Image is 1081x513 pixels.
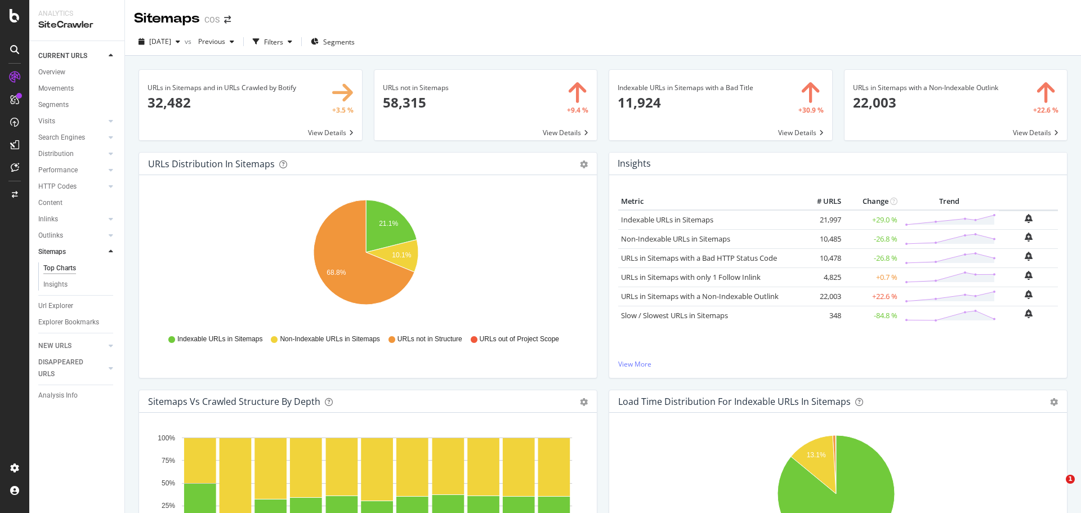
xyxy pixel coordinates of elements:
text: 25% [162,502,175,510]
a: Overview [38,66,117,78]
div: COS [204,14,220,25]
div: Top Charts [43,262,76,274]
a: Slow / Slowest URLs in Sitemaps [621,310,728,320]
span: 1 [1066,475,1075,484]
a: Performance [38,164,105,176]
div: Content [38,197,62,209]
th: # URLS [799,193,844,210]
a: Indexable URLs in Sitemaps [621,215,713,225]
span: 2025 Sep. 6th [149,37,171,46]
text: 50% [162,479,175,487]
div: gear [1050,398,1058,406]
td: -26.8 % [844,248,900,267]
span: vs [185,37,194,46]
span: URLs out of Project Scope [480,334,559,344]
span: Non-Indexable URLs in Sitemaps [280,334,379,344]
div: SiteCrawler [38,19,115,32]
div: gear [580,160,588,168]
a: Content [38,197,117,209]
a: URLs in Sitemaps with a Non-Indexable Outlink [621,291,779,301]
div: Segments [38,99,69,111]
div: Load Time Distribution for Indexable URLs in Sitemaps [618,396,851,407]
div: Inlinks [38,213,58,225]
a: URLs in Sitemaps with only 1 Follow Inlink [621,272,761,282]
button: Filters [248,33,297,51]
div: CURRENT URLS [38,50,87,62]
div: Url Explorer [38,300,73,312]
div: Insights [43,279,68,291]
td: 4,825 [799,267,844,287]
a: NEW URLS [38,340,105,352]
div: Overview [38,66,65,78]
button: Previous [194,33,239,51]
span: Segments [323,37,355,47]
th: Trend [900,193,999,210]
div: arrow-right-arrow-left [224,16,231,24]
div: NEW URLS [38,340,72,352]
a: Outlinks [38,230,105,242]
td: +29.0 % [844,210,900,230]
td: -84.8 % [844,306,900,325]
text: 13.1% [807,451,826,459]
th: Metric [618,193,799,210]
button: [DATE] [134,33,185,51]
td: +0.7 % [844,267,900,287]
a: Search Engines [38,132,105,144]
a: Url Explorer [38,300,117,312]
div: Sitemaps [38,246,66,258]
text: 10.1% [392,251,411,259]
div: bell-plus [1025,271,1033,280]
a: Non-Indexable URLs in Sitemaps [621,234,730,244]
text: 100% [158,434,175,442]
a: Segments [38,99,117,111]
a: Visits [38,115,105,127]
text: 21.1% [379,220,398,227]
text: 75% [162,457,175,465]
div: bell-plus [1025,290,1033,299]
a: Explorer Bookmarks [38,316,117,328]
a: Top Charts [43,262,117,274]
div: Distribution [38,148,74,160]
a: CURRENT URLS [38,50,105,62]
th: Change [844,193,900,210]
td: 10,478 [799,248,844,267]
td: 10,485 [799,229,844,248]
a: DISAPPEARED URLS [38,356,105,380]
td: -26.8 % [844,229,900,248]
text: 68.8% [327,269,346,276]
div: Performance [38,164,78,176]
td: 348 [799,306,844,325]
a: Analysis Info [38,390,117,402]
div: bell-plus [1025,309,1033,318]
a: Sitemaps [38,246,105,258]
span: Previous [194,37,225,46]
a: Distribution [38,148,105,160]
div: Outlinks [38,230,63,242]
div: Analytics [38,9,115,19]
a: View More [618,359,1058,369]
div: Search Engines [38,132,85,144]
td: 21,997 [799,210,844,230]
svg: A chart. [148,193,584,324]
div: DISAPPEARED URLS [38,356,95,380]
span: Indexable URLs in Sitemaps [177,334,262,344]
button: Segments [306,33,359,51]
iframe: Intercom live chat [1043,475,1070,502]
div: Analysis Info [38,390,78,402]
div: Sitemaps vs Crawled Structure by Depth [148,396,320,407]
div: Filters [264,37,283,47]
div: gear [580,398,588,406]
a: Inlinks [38,213,105,225]
div: URLs Distribution in Sitemaps [148,158,275,169]
a: URLs in Sitemaps with a Bad HTTP Status Code [621,253,777,263]
a: Insights [43,279,117,291]
div: bell-plus [1025,252,1033,261]
div: Explorer Bookmarks [38,316,99,328]
div: bell-plus [1025,214,1033,223]
h4: Insights [618,156,651,171]
div: Movements [38,83,74,95]
a: HTTP Codes [38,181,105,193]
div: bell-plus [1025,233,1033,242]
div: Sitemaps [134,9,200,28]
